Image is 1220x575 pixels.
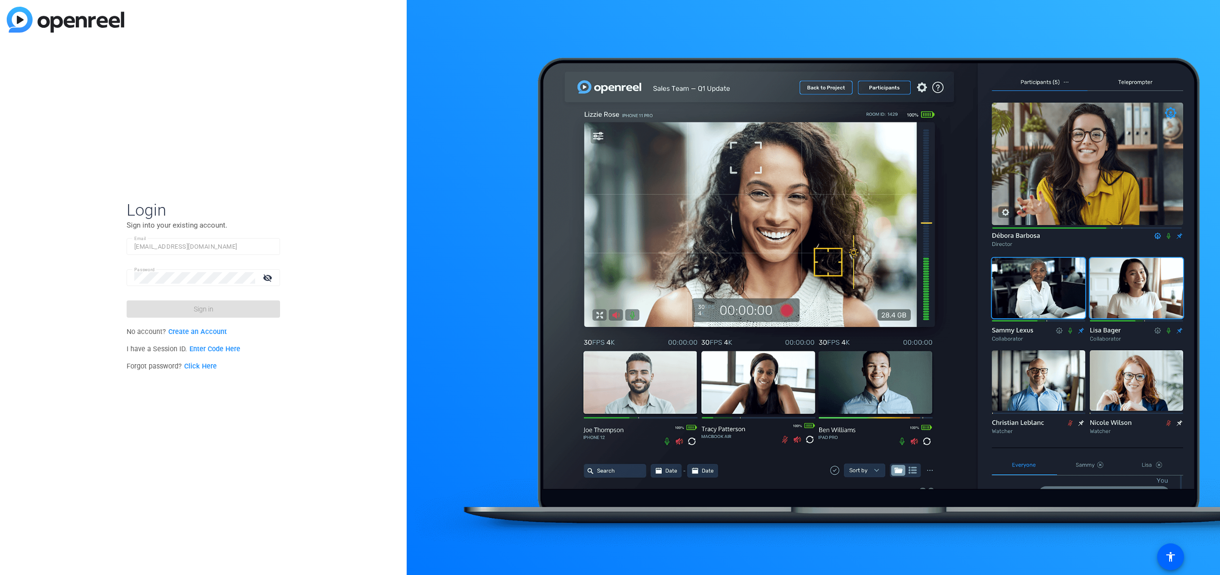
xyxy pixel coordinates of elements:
a: Click Here [184,362,217,370]
a: Enter Code Here [189,345,240,353]
mat-label: Password [134,267,155,272]
input: Enter Email Address [134,241,272,253]
a: Create an Account [168,328,227,336]
img: blue-gradient.svg [7,7,124,33]
p: Sign into your existing account. [127,220,280,230]
span: I have a Session ID. [127,345,240,353]
mat-label: Email [134,236,146,241]
span: No account? [127,328,227,336]
mat-icon: visibility_off [257,271,280,285]
span: Login [127,200,280,220]
mat-icon: accessibility [1165,551,1176,563]
span: Forgot password? [127,362,217,370]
